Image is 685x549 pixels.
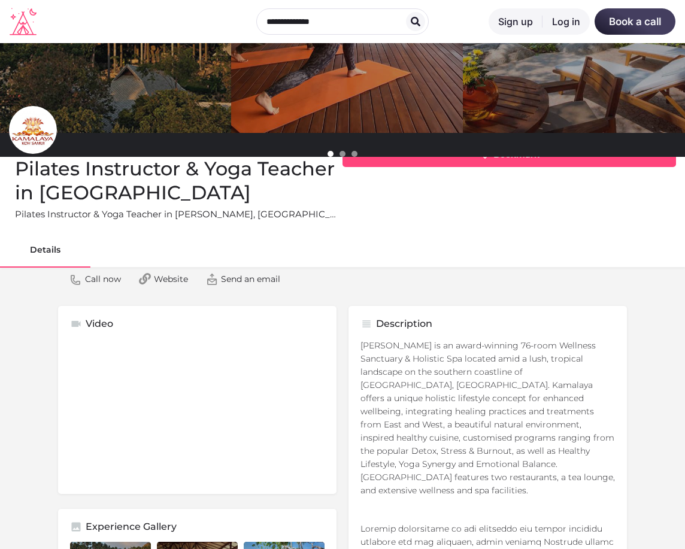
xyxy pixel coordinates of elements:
span: Call now [85,273,121,285]
a: Website [130,267,197,291]
a: Sign up [489,8,542,35]
h5: Experience Gallery [86,521,177,533]
a: Log in [542,8,590,35]
h1: Pilates Instructor & Yoga Teacher in [GEOGRAPHIC_DATA] [15,142,337,205]
p: [PERSON_NAME] is an award-winning 76-room Wellness Sanctuary & Holistic Spa located amid a lush, ... [360,339,615,497]
span: Send an email [221,273,280,285]
h2: Pilates Instructor & Yoga Teacher in [PERSON_NAME], [GEOGRAPHIC_DATA] [15,208,337,221]
span: Website [154,273,188,285]
a: Call now [61,267,130,291]
a: Listing logo [9,106,57,154]
a: Book a call [595,8,675,35]
h5: Description [376,318,432,330]
a: Send an email [197,267,289,291]
h5: Video [86,318,113,330]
